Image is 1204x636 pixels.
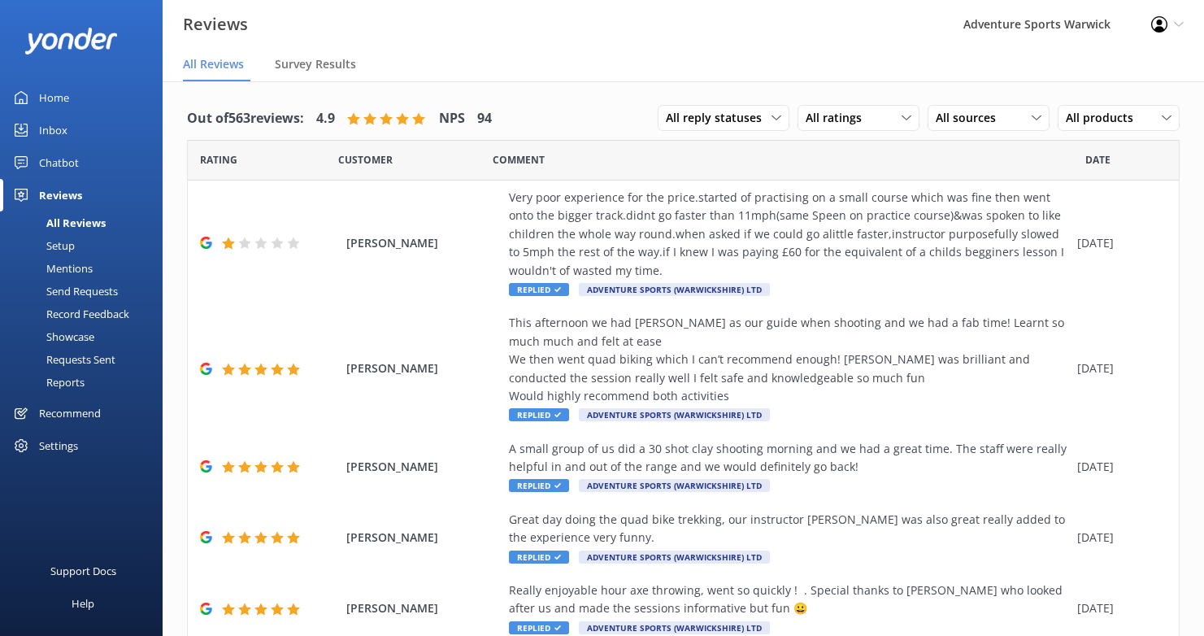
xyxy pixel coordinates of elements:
[936,109,1006,127] span: All sources
[579,408,770,421] span: Adventure Sports (Warwickshire) Ltd
[50,555,116,587] div: Support Docs
[200,152,237,168] span: Date
[509,283,569,296] span: Replied
[509,314,1069,405] div: This afternoon we had [PERSON_NAME] as our guide when shooting and we had a fab time! Learnt so m...
[346,458,501,476] span: [PERSON_NAME]
[509,408,569,421] span: Replied
[1077,599,1158,617] div: [DATE]
[10,303,129,325] div: Record Feedback
[10,348,115,371] div: Requests Sent
[338,152,393,168] span: Date
[72,587,94,620] div: Help
[477,108,492,129] h4: 94
[579,551,770,564] span: Adventure Sports (Warwickshire) Ltd
[1085,152,1111,168] span: Date
[346,529,501,547] span: [PERSON_NAME]
[10,280,163,303] a: Send Requests
[39,397,101,429] div: Recommend
[10,371,163,394] a: Reports
[439,108,465,129] h4: NPS
[1077,359,1158,377] div: [DATE]
[10,348,163,371] a: Requests Sent
[10,257,93,280] div: Mentions
[509,189,1069,280] div: Very poor experience for the price.started of practising on a small course which was fine then we...
[509,511,1069,547] div: Great day doing the quad bike trekking, our instructor [PERSON_NAME] was also great really added ...
[316,108,335,129] h4: 4.9
[509,440,1069,477] div: A small group of us did a 30 shot clay shooting morning and we had a great time. The staff were r...
[10,257,163,280] a: Mentions
[1077,458,1158,476] div: [DATE]
[509,621,569,634] span: Replied
[806,109,871,127] span: All ratings
[39,81,69,114] div: Home
[10,371,85,394] div: Reports
[10,325,94,348] div: Showcase
[1077,234,1158,252] div: [DATE]
[10,280,118,303] div: Send Requests
[666,109,772,127] span: All reply statuses
[579,621,770,634] span: Adventure Sports (Warwickshire) Ltd
[509,479,569,492] span: Replied
[493,152,545,168] span: Question
[10,303,163,325] a: Record Feedback
[1077,529,1158,547] div: [DATE]
[509,582,1069,618] div: Really enjoyable hour axe throwing, went so quickly ! . Special thanks to [PERSON_NAME] who looke...
[183,56,244,72] span: All Reviews
[346,599,501,617] span: [PERSON_NAME]
[10,325,163,348] a: Showcase
[10,234,75,257] div: Setup
[39,179,82,211] div: Reviews
[1066,109,1143,127] span: All products
[24,28,118,54] img: yonder-white-logo.png
[346,359,501,377] span: [PERSON_NAME]
[509,551,569,564] span: Replied
[39,114,67,146] div: Inbox
[275,56,356,72] span: Survey Results
[10,234,163,257] a: Setup
[579,479,770,492] span: Adventure Sports (Warwickshire) Ltd
[187,108,304,129] h4: Out of 563 reviews:
[10,211,163,234] a: All Reviews
[183,11,248,37] h3: Reviews
[39,146,79,179] div: Chatbot
[10,211,106,234] div: All Reviews
[579,283,770,296] span: Adventure Sports (Warwickshire) Ltd
[346,234,501,252] span: [PERSON_NAME]
[39,429,78,462] div: Settings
